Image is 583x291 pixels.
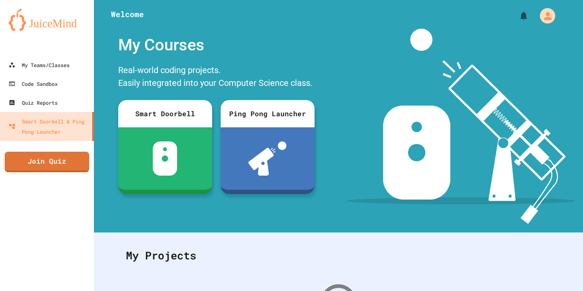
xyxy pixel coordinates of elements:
[9,9,85,31] img: logo-orange.svg
[248,141,286,176] img: ppl-with-ball.png
[117,239,560,272] div: My Projects
[153,141,177,176] img: sdb-white.svg
[9,60,70,70] div: My Teams/Classes
[531,6,557,26] div: My Account
[114,29,319,62] div: My Courses
[5,152,89,172] a: Join Quiz
[221,100,315,127] div: Ping Pong Launcher
[346,29,575,224] img: banner-image-my-projects.png
[9,79,58,89] div: Code Sandbox
[118,100,212,127] div: Smart Doorbell
[114,62,319,94] div: Real-world coding projects. Easily integrated into your Computer Science class.
[9,116,89,137] div: Smart Doorbell & Ping Pong Launcher
[9,97,58,108] div: Quiz Reports
[503,9,531,23] div: My Notifications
